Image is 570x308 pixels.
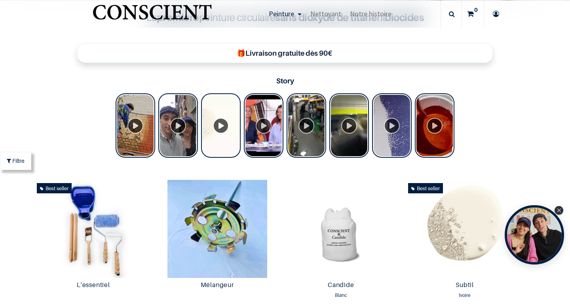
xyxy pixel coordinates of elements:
div: Blanc [284,291,398,299]
div: Ivoire [408,291,522,299]
div: Best seller [408,183,443,193]
img: Product image [281,180,401,278]
div: Open Tolstoy widget [505,205,564,265]
a: L'essentiel [37,281,150,290]
a: Mélangeur [160,281,274,290]
div: Open Tolstoy [505,205,564,265]
img: Product image [34,180,154,278]
sup: 0 [472,6,480,14]
img: Product image [405,180,525,278]
a: Subtil [408,281,522,290]
div: Best seller [37,183,72,193]
div: Close Tolstoy widget [555,206,563,215]
div: Tolstoy Stories [116,93,454,159]
span: Peinture [269,9,294,18]
div: Tolstoy bubble widget [505,205,564,265]
b: 🎁Livraison gratuite dès 90€ [237,49,332,57]
span: Nettoyant [310,9,341,18]
span: Filtre [12,157,25,165]
a: Candide [284,281,398,290]
span: Notre histoire [350,9,391,18]
img: Product image [157,180,277,278]
iframe: Tidio Chat [529,257,566,294]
